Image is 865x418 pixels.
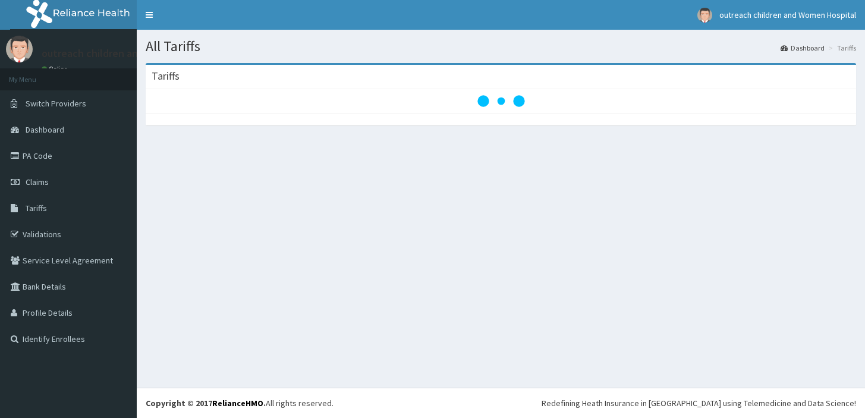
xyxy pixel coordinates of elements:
[6,36,33,62] img: User Image
[146,39,856,54] h1: All Tariffs
[26,124,64,135] span: Dashboard
[146,398,266,408] strong: Copyright © 2017 .
[26,98,86,109] span: Switch Providers
[137,388,865,418] footer: All rights reserved.
[697,8,712,23] img: User Image
[477,77,525,125] svg: audio-loading
[781,43,825,53] a: Dashboard
[26,203,47,213] span: Tariffs
[152,71,180,81] h3: Tariffs
[26,177,49,187] span: Claims
[542,397,856,409] div: Redefining Heath Insurance in [GEOGRAPHIC_DATA] using Telemedicine and Data Science!
[42,65,70,73] a: Online
[826,43,856,53] li: Tariffs
[42,48,222,59] p: outreach children and Women Hospital
[212,398,263,408] a: RelianceHMO
[719,10,856,20] span: outreach children and Women Hospital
